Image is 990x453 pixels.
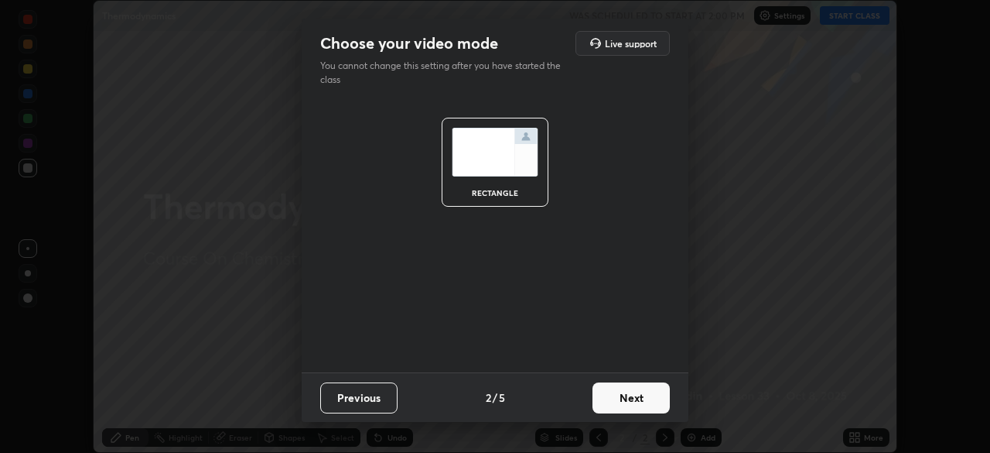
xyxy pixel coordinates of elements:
[452,128,538,177] img: normalScreenIcon.ae25ed63.svg
[320,383,398,414] button: Previous
[320,59,571,87] p: You cannot change this setting after you have started the class
[605,39,657,48] h5: Live support
[320,33,498,53] h2: Choose your video mode
[493,390,497,406] h4: /
[486,390,491,406] h4: 2
[464,189,526,197] div: rectangle
[499,390,505,406] h4: 5
[592,383,670,414] button: Next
